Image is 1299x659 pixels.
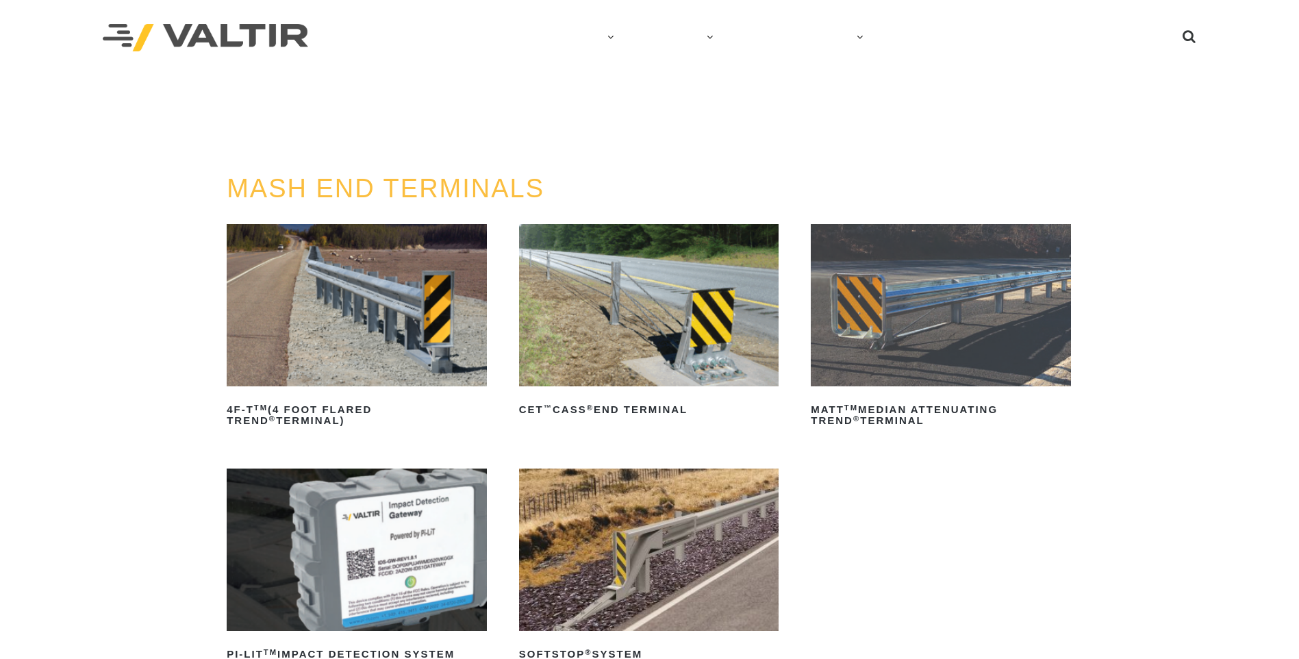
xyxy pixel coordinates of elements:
a: NEWS [727,24,785,51]
a: MASH END TERMINALS [227,174,544,203]
h2: CET CASS End Terminal [519,399,779,421]
sup: TM [264,648,277,656]
sup: ® [269,414,276,423]
sup: TM [844,403,858,412]
a: MATTTMMedian Attenuating TREND®Terminal [811,224,1071,432]
sup: ® [585,648,592,656]
a: CONTACT [877,24,955,51]
sup: TM [254,403,268,412]
a: 4F-TTM(4 Foot Flared TREND®Terminal) [227,224,487,432]
h2: MATT Median Attenuating TREND Terminal [811,399,1071,432]
img: Valtir [103,24,308,52]
sup: ™ [544,403,553,412]
h2: 4F-T (4 Foot Flared TREND Terminal) [227,399,487,432]
a: PRODUCTS [628,24,727,51]
sup: ® [587,403,594,412]
a: CAREERS [785,24,877,51]
a: COMPANY [535,24,628,51]
img: SoftStop System End Terminal [519,469,779,631]
sup: ® [853,414,860,423]
a: CET™CASS®End Terminal [519,224,779,421]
